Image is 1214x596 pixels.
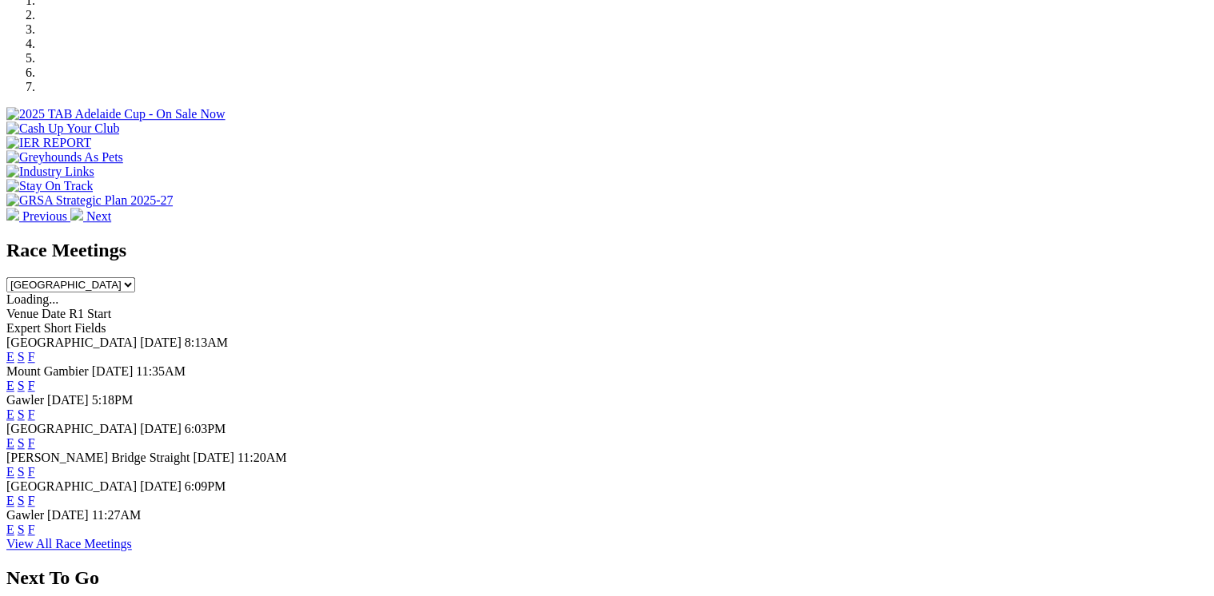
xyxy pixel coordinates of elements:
[70,208,83,221] img: chevron-right-pager-white.svg
[6,165,94,179] img: Industry Links
[92,393,134,407] span: 5:18PM
[74,321,106,335] span: Fields
[185,479,226,493] span: 6:09PM
[6,121,119,136] img: Cash Up Your Club
[6,393,44,407] span: Gawler
[42,307,66,320] span: Date
[6,436,14,450] a: E
[185,422,226,435] span: 6:03PM
[6,350,14,364] a: E
[18,350,25,364] a: S
[18,465,25,479] a: S
[18,522,25,536] a: S
[6,208,19,221] img: chevron-left-pager-white.svg
[6,107,226,121] img: 2025 TAB Adelaide Cup - On Sale Now
[22,209,67,223] span: Previous
[136,364,186,378] span: 11:35AM
[6,336,137,349] span: [GEOGRAPHIC_DATA]
[6,494,14,507] a: E
[6,537,132,550] a: View All Race Meetings
[6,209,70,223] a: Previous
[86,209,111,223] span: Next
[47,393,89,407] span: [DATE]
[6,364,89,378] span: Mount Gambier
[28,522,35,536] a: F
[44,321,72,335] span: Short
[70,209,111,223] a: Next
[140,336,182,349] span: [DATE]
[47,508,89,522] span: [DATE]
[6,150,123,165] img: Greyhounds As Pets
[18,494,25,507] a: S
[140,422,182,435] span: [DATE]
[6,508,44,522] span: Gawler
[6,379,14,392] a: E
[28,350,35,364] a: F
[6,465,14,479] a: E
[6,307,38,320] span: Venue
[185,336,228,349] span: 8:13AM
[18,436,25,450] a: S
[140,479,182,493] span: [DATE]
[6,321,41,335] span: Expert
[28,494,35,507] a: F
[6,567,1208,589] h2: Next To Go
[6,451,190,464] span: [PERSON_NAME] Bridge Straight
[6,422,137,435] span: [GEOGRAPHIC_DATA]
[6,407,14,421] a: E
[193,451,234,464] span: [DATE]
[6,179,93,193] img: Stay On Track
[28,436,35,450] a: F
[28,379,35,392] a: F
[69,307,111,320] span: R1 Start
[6,240,1208,261] h2: Race Meetings
[6,522,14,536] a: E
[28,465,35,479] a: F
[6,193,173,208] img: GRSA Strategic Plan 2025-27
[6,136,91,150] img: IER REPORT
[6,292,58,306] span: Loading...
[92,364,134,378] span: [DATE]
[28,407,35,421] a: F
[18,407,25,421] a: S
[238,451,287,464] span: 11:20AM
[92,508,142,522] span: 11:27AM
[18,379,25,392] a: S
[6,479,137,493] span: [GEOGRAPHIC_DATA]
